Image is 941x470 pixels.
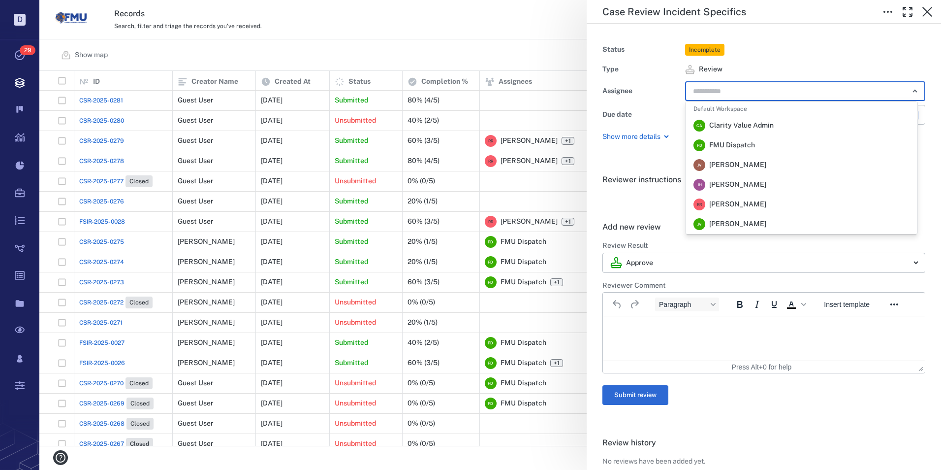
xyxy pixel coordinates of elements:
button: Toggle Fullscreen [898,2,917,22]
div: Status [602,43,681,57]
h6: Reviewer Comment [602,281,925,291]
p: Show more details [602,132,660,142]
div: Due date [602,108,681,122]
li: Default Workspace [686,101,917,116]
span: . [602,195,604,204]
body: Rich Text Area. Press ALT-0 for help. [8,8,314,17]
span: Paragraph [659,301,707,308]
div: Press the Up and Down arrow keys to resize the editor. [918,363,923,371]
div: J V [693,159,705,171]
button: Close [908,84,922,98]
button: Insert template [820,298,874,311]
h5: Case Review Incident Specifics [602,6,746,18]
p: D [14,14,26,26]
h6: Review Result [602,241,925,251]
button: Submit review [602,385,668,405]
span: 29 [20,45,35,55]
div: F D [693,139,705,151]
span: [PERSON_NAME] [709,219,766,229]
div: R R [693,199,705,210]
div: J V [693,218,705,230]
iframe: Rich Text Area [603,316,925,361]
span: [PERSON_NAME] [709,180,766,190]
p: No reviews have been added yet. [602,457,705,467]
div: C A [693,120,705,132]
button: Underline [766,298,783,311]
button: Redo [626,298,643,311]
button: Bold [731,298,748,311]
button: Italic [749,298,765,311]
div: Assignee [602,84,681,98]
span: Help [22,7,42,16]
span: Incomplete [687,46,722,54]
button: Undo [609,298,626,311]
span: Insert template [824,301,870,308]
span: FMU Dispatch [709,140,755,150]
span: Review [699,65,722,74]
h6: Reviewer instructions [602,174,925,186]
button: Toggle to Edit Boxes [878,2,898,22]
div: Press Alt+0 for help [710,363,814,371]
span: [PERSON_NAME] [709,160,766,170]
div: Text color Black [783,298,808,311]
button: Block Paragraph [655,298,719,311]
span: Clarity Value Admin [709,121,774,131]
div: J H [693,179,705,191]
button: Close [917,2,937,22]
p: Approve [626,258,653,268]
button: Reveal or hide additional toolbar items [886,298,903,311]
span: [PERSON_NAME] [709,200,766,209]
div: Type [602,63,681,76]
h6: Review history [602,437,925,449]
h6: Add new review [602,221,925,233]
